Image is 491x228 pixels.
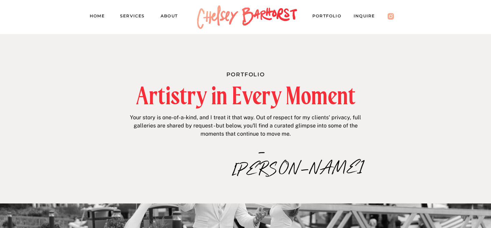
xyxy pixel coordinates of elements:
a: PORTFOLIO [312,12,348,22]
h2: Artistry in Every Moment [100,84,392,107]
a: Services [120,12,151,22]
a: Inquire [354,12,382,22]
a: About [161,12,184,22]
h1: Portfolio [173,70,318,77]
a: Home [90,12,110,22]
p: –[PERSON_NAME] [232,144,292,158]
p: Your story is one-of-a-kind, and I treat it that way. Out of respect for my clients' privacy, ful... [128,113,363,140]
